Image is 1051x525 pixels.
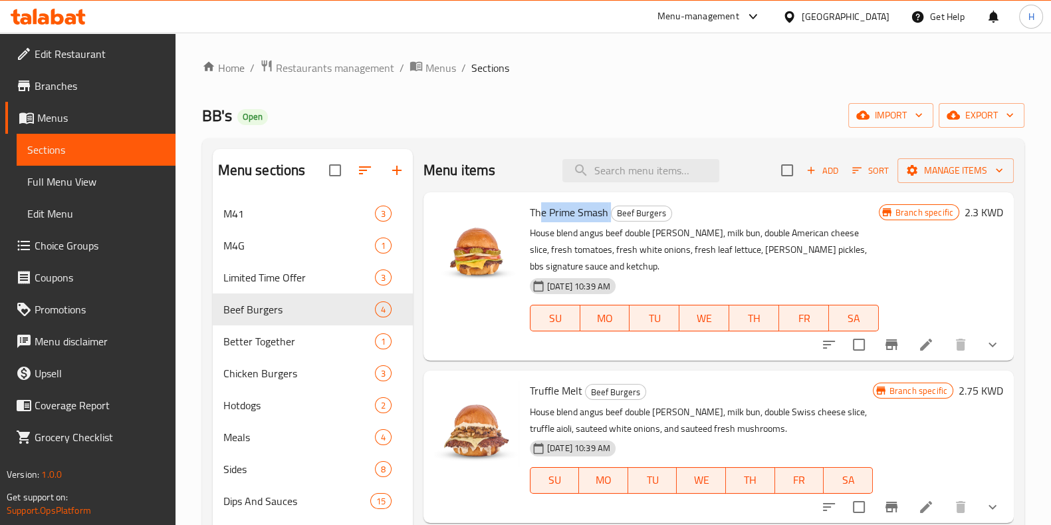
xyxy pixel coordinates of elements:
div: M4G [223,238,375,254]
span: Open [237,111,268,122]
button: WE [679,305,729,331]
button: Branch-specific-item [876,329,907,361]
span: Sides [223,461,375,477]
span: 2 [376,399,391,412]
div: Limited Time Offer3 [213,262,413,293]
div: items [375,365,392,381]
div: Hotdogs2 [213,389,413,421]
span: Manage items [908,162,1003,179]
button: Branch-specific-item [876,491,907,523]
div: Sides8 [213,453,413,485]
span: Edit Menu [27,206,165,222]
span: 3 [376,208,391,220]
a: Restaurants management [260,59,394,77]
span: [DATE] 10:39 AM [542,280,616,293]
span: Select section [773,156,801,184]
div: Open [237,109,268,125]
h2: Menu items [423,160,496,180]
button: delete [945,491,977,523]
span: Sort sections [349,154,381,186]
span: Get support on: [7,488,68,506]
svg: Show Choices [985,499,1000,515]
p: House blend angus beef double [PERSON_NAME], milk bun, double Swiss cheese slice, truffle aioli, ... [530,404,873,437]
img: The Prime Smash [434,203,519,288]
span: 1 [376,240,391,252]
span: Select to update [845,493,873,521]
span: 4 [376,303,391,316]
span: Sections [27,142,165,158]
a: Edit menu item [918,337,934,353]
div: items [375,206,392,222]
span: Branch specific [884,385,953,397]
a: Menus [5,102,175,134]
button: delete [945,329,977,361]
span: SU [536,470,574,490]
span: Sort items [844,160,897,181]
span: Branch specific [890,206,959,219]
button: MO [579,467,628,494]
span: 1.0.0 [41,466,62,483]
div: Beef Burgers4 [213,293,413,325]
span: Add item [801,160,844,181]
span: Truffle Melt [530,381,582,401]
a: Sections [17,134,175,166]
span: BB's [202,100,232,130]
span: Branches [35,78,165,94]
span: Upsell [35,365,165,381]
span: Limited Time Offer [223,269,375,285]
p: House blend angus beef double [PERSON_NAME], milk bun, double American cheese slice, fresh tomato... [530,225,879,275]
span: WE [682,470,721,490]
a: Menu disclaimer [5,325,175,357]
button: sort-choices [813,329,845,361]
span: Promotions [35,301,165,317]
span: M41 [223,206,375,222]
span: The Prime Smash [530,202,608,222]
span: Coupons [35,269,165,285]
span: Sections [471,60,509,76]
button: Manage items [897,158,1014,183]
a: Support.OpsPlatform [7,502,91,519]
span: import [859,107,923,124]
div: items [375,333,392,349]
div: Menu-management [657,9,739,25]
div: Chicken Burgers [223,365,375,381]
nav: breadcrumb [202,59,1024,77]
a: Grocery Checklist [5,421,175,453]
span: 4 [376,431,391,444]
div: Beef Burgers [585,384,646,400]
button: SA [824,467,873,494]
a: Menus [409,59,456,77]
span: Beef Burgers [612,206,671,221]
a: Edit Restaurant [5,38,175,70]
span: Meals [223,429,375,445]
span: Dips And Sauces [223,493,370,509]
div: items [370,493,392,509]
button: import [848,103,933,128]
span: Menu disclaimer [35,333,165,349]
span: Hotdogs [223,397,375,413]
span: Better Together [223,333,375,349]
h6: 2.75 KWD [959,381,1003,400]
button: show more [977,329,1008,361]
li: / [250,60,255,76]
button: TU [628,467,677,494]
span: Add [804,163,840,178]
button: sort-choices [813,491,845,523]
h2: Menu sections [218,160,306,180]
button: SU [530,305,580,331]
button: SU [530,467,579,494]
span: SA [829,470,868,490]
span: 3 [376,367,391,380]
a: Branches [5,70,175,102]
span: MO [586,309,625,328]
div: M413 [213,198,413,230]
span: FR [780,470,819,490]
button: TU [630,305,679,331]
span: WE [685,309,724,328]
input: search [562,159,719,182]
div: Better Together1 [213,325,413,357]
